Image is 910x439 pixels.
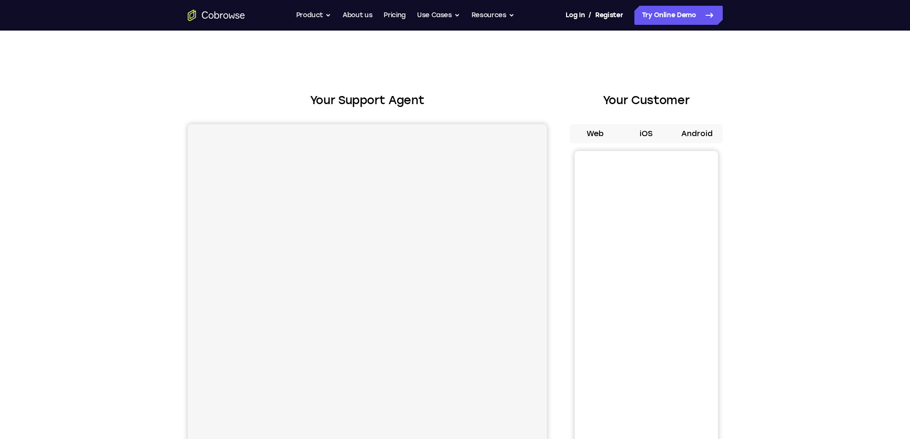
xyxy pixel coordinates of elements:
[471,6,514,25] button: Resources
[634,6,723,25] a: Try Online Demo
[570,124,621,143] button: Web
[188,10,245,21] a: Go to the home page
[384,6,406,25] a: Pricing
[672,124,723,143] button: Android
[566,6,585,25] a: Log In
[343,6,372,25] a: About us
[188,92,547,109] h2: Your Support Agent
[570,92,723,109] h2: Your Customer
[417,6,460,25] button: Use Cases
[589,10,591,21] span: /
[595,6,623,25] a: Register
[621,124,672,143] button: iOS
[296,6,332,25] button: Product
